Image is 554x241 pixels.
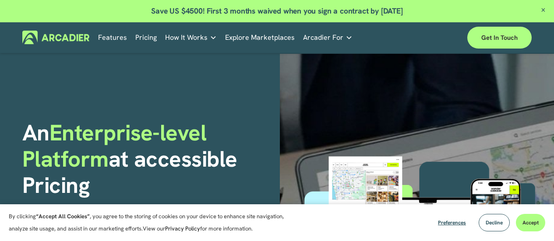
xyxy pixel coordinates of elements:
span: Preferences [438,219,466,226]
a: Features [98,31,127,44]
a: Pricing [135,31,157,44]
span: Enterprise-level Platform [22,118,212,173]
strong: “Accept All Cookies” [36,213,90,220]
button: Decline [479,214,510,231]
img: Arcadier [22,31,89,44]
a: Explore Marketplaces [225,31,295,44]
span: Decline [486,219,503,226]
a: Get in touch [467,27,532,49]
a: folder dropdown [165,31,217,44]
p: By clicking , you agree to the storing of cookies on your device to enhance site navigation, anal... [9,210,293,235]
a: Privacy Policy [165,225,200,232]
h1: An at accessible Pricing [22,119,274,198]
a: folder dropdown [303,31,353,44]
button: Preferences [431,214,473,231]
span: Accept [522,219,539,226]
button: Accept [516,214,545,231]
span: How It Works [165,31,208,44]
span: Arcadier For [303,31,343,44]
